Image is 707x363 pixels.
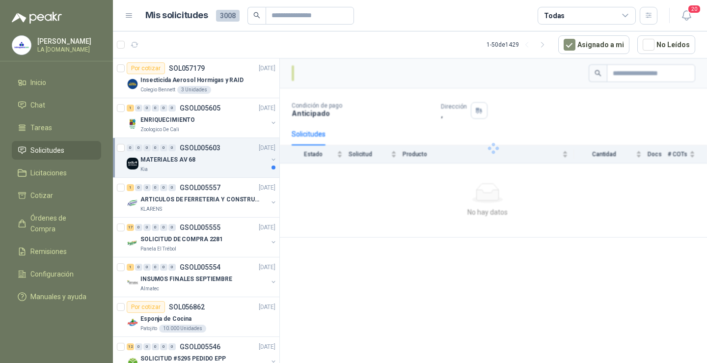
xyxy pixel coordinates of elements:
[140,235,223,244] p: SOLICITUD DE COMPRA 2281
[135,264,142,271] div: 0
[687,4,701,14] span: 20
[12,164,101,182] a: Licitaciones
[127,277,138,289] img: Company Logo
[135,144,142,151] div: 0
[180,264,220,271] p: GSOL005554
[127,343,134,350] div: 12
[140,314,191,324] p: Esponja de Cocina
[152,144,159,151] div: 0
[169,304,205,310] p: SOL056862
[145,8,208,23] h1: Mis solicitudes
[135,105,142,112] div: 0
[143,144,151,151] div: 0
[127,301,165,313] div: Por cotizar
[135,184,142,191] div: 0
[140,285,159,293] p: Almatec
[180,184,220,191] p: GSOL005557
[168,343,176,350] div: 0
[160,184,167,191] div: 0
[113,297,279,337] a: Por cotizarSOL056862[DATE] Company LogoEsponja de CocinaPatojito10.000 Unidades
[152,224,159,231] div: 0
[37,38,99,45] p: [PERSON_NAME]
[637,35,695,54] button: No Leídos
[127,222,277,253] a: 17 0 0 0 0 0 GSOL005555[DATE] Company LogoSOLICITUD DE COMPRA 2281Panela El Trébol
[259,143,275,153] p: [DATE]
[30,145,64,156] span: Solicitudes
[30,246,67,257] span: Remisiones
[127,105,134,112] div: 1
[216,10,240,22] span: 3008
[168,264,176,271] div: 0
[152,264,159,271] div: 0
[259,303,275,312] p: [DATE]
[30,77,46,88] span: Inicio
[140,76,244,85] p: Insecticida Aerosol Hormigas y RAID
[30,269,74,279] span: Configuración
[259,104,275,113] p: [DATE]
[140,115,195,125] p: ENRIQUECIMIENTO
[143,264,151,271] div: 0
[168,224,176,231] div: 0
[143,224,151,231] div: 0
[140,126,179,134] p: Zoologico De Cali
[180,224,220,231] p: GSOL005555
[259,64,275,73] p: [DATE]
[12,12,62,24] img: Logo peakr
[160,343,167,350] div: 0
[127,317,138,329] img: Company Logo
[12,287,101,306] a: Manuales y ayuda
[140,325,157,333] p: Patojito
[30,100,45,111] span: Chat
[143,105,151,112] div: 0
[180,105,220,112] p: GSOL005605
[159,325,206,333] div: 10.000 Unidades
[37,47,99,53] p: LA [DOMAIN_NAME]
[180,144,220,151] p: GSOL005603
[487,37,550,53] div: 1 - 50 de 1429
[259,342,275,352] p: [DATE]
[30,190,53,201] span: Cotizar
[160,144,167,151] div: 0
[259,183,275,193] p: [DATE]
[558,35,629,54] button: Asignado a mi
[140,166,148,173] p: Kia
[259,223,275,232] p: [DATE]
[12,242,101,261] a: Remisiones
[177,86,211,94] div: 3 Unidades
[127,261,277,293] a: 1 0 0 0 0 0 GSOL005554[DATE] Company LogoINSUMOS FINALES SEPTIEMBREAlmatec
[12,209,101,238] a: Órdenes de Compra
[127,142,277,173] a: 0 0 0 0 0 0 GSOL005603[DATE] Company LogoMATERIALES AV 68Kia
[30,168,67,178] span: Licitaciones
[140,195,263,204] p: ARTICULOS DE FERRETERIA Y CONSTRUCCION EN GENERAL
[544,10,565,21] div: Todas
[140,245,176,253] p: Panela El Trébol
[12,141,101,160] a: Solicitudes
[30,291,86,302] span: Manuales y ayuda
[12,96,101,114] a: Chat
[127,197,138,209] img: Company Logo
[140,275,232,284] p: INSUMOS FINALES SEPTIEMBRE
[169,65,205,72] p: SOL057179
[140,155,195,165] p: MATERIALES AV 68
[127,118,138,130] img: Company Logo
[12,265,101,283] a: Configuración
[127,264,134,271] div: 1
[127,158,138,169] img: Company Logo
[12,36,31,55] img: Company Logo
[160,105,167,112] div: 0
[127,144,134,151] div: 0
[127,184,134,191] div: 1
[168,105,176,112] div: 0
[143,343,151,350] div: 0
[160,264,167,271] div: 0
[135,343,142,350] div: 0
[30,213,92,234] span: Órdenes de Compra
[12,73,101,92] a: Inicio
[127,182,277,213] a: 1 0 0 0 0 0 GSOL005557[DATE] Company LogoARTICULOS DE FERRETERIA Y CONSTRUCCION EN GENERALKLARENS
[143,184,151,191] div: 0
[152,343,159,350] div: 0
[160,224,167,231] div: 0
[127,102,277,134] a: 1 0 0 0 0 0 GSOL005605[DATE] Company LogoENRIQUECIMIENTOZoologico De Cali
[168,144,176,151] div: 0
[140,86,175,94] p: Colegio Bennett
